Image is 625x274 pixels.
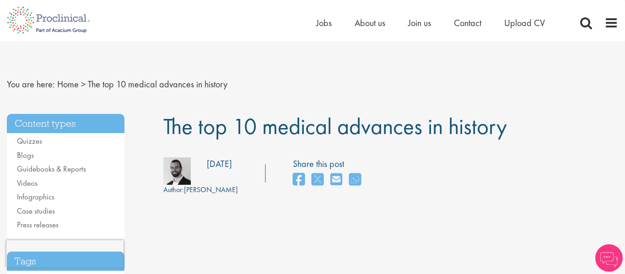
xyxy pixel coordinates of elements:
[163,157,191,185] img: 76d2c18e-6ce3-4617-eefd-08d5a473185b
[312,170,323,190] a: share on twitter
[17,206,55,216] a: Case studies
[163,185,238,195] div: [PERSON_NAME]
[6,240,124,268] iframe: reCAPTCHA
[17,164,86,174] a: Guidebooks & Reports
[316,17,332,29] a: Jobs
[17,178,38,188] a: Videos
[163,185,184,194] span: Author:
[293,157,366,171] label: Share this post
[57,78,79,90] a: breadcrumb link
[81,78,86,90] span: >
[330,170,342,190] a: share on email
[595,244,623,272] img: Chatbot
[17,192,54,202] a: Infographics
[355,17,385,29] a: About us
[7,78,55,90] span: You are here:
[17,220,59,230] a: Press releases
[504,17,545,29] a: Upload CV
[7,114,124,134] h3: Content types
[207,157,232,171] div: [DATE]
[408,17,431,29] a: Join us
[293,170,305,190] a: share on facebook
[349,170,361,190] a: share on whats app
[163,112,507,141] span: The top 10 medical advances in history
[454,17,481,29] a: Contact
[88,78,227,90] span: The top 10 medical advances in history
[17,136,42,146] a: Quizzes
[17,150,34,160] a: Blogs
